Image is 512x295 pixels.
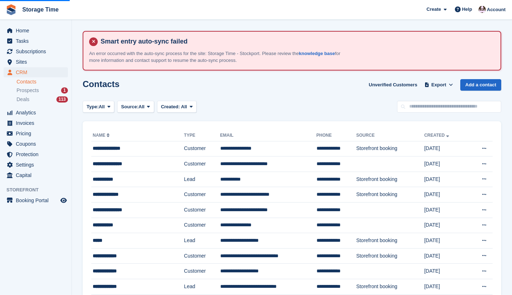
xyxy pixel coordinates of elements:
[184,264,220,279] td: Customer
[184,248,220,264] td: Customer
[220,130,317,141] th: Email
[184,203,220,218] td: Customer
[317,130,356,141] th: Phone
[4,149,68,159] a: menu
[161,104,180,109] span: Created:
[16,36,59,46] span: Tasks
[4,36,68,46] a: menu
[356,248,424,264] td: Storefront booking
[424,187,468,203] td: [DATE]
[17,78,68,85] a: Contacts
[432,81,446,88] span: Export
[4,67,68,77] a: menu
[16,139,59,149] span: Coupons
[16,149,59,159] span: Protection
[61,87,68,94] div: 1
[4,108,68,118] a: menu
[356,279,424,295] td: Storefront booking
[424,156,468,172] td: [DATE]
[424,133,451,138] a: Created
[99,103,105,110] span: All
[424,264,468,279] td: [DATE]
[89,50,341,64] p: An error occurred with the auto-sync process for the site: Storage Time - Stockport. Please revie...
[424,218,468,233] td: [DATE]
[299,51,335,56] a: knowledge base
[16,46,59,56] span: Subscriptions
[424,248,468,264] td: [DATE]
[4,26,68,36] a: menu
[181,104,187,109] span: All
[17,87,68,94] a: Prospects 1
[356,187,424,203] td: Storefront booking
[184,141,220,156] td: Customer
[184,218,220,233] td: Customer
[184,233,220,249] td: Lead
[16,160,59,170] span: Settings
[17,87,39,94] span: Prospects
[356,141,424,156] td: Storefront booking
[424,141,468,156] td: [DATE]
[487,6,506,13] span: Account
[121,103,138,110] span: Source:
[4,128,68,139] a: menu
[423,79,455,91] button: Export
[6,4,17,15] img: stora-icon-8386f47178a22dfd0bd8f6a31ec36ba5ce8667c1dd55bd0f319d3a0aa187defe.svg
[424,233,468,249] td: [DATE]
[117,101,154,113] button: Source: All
[4,46,68,56] a: menu
[366,79,420,91] a: Unverified Customers
[16,26,59,36] span: Home
[16,57,59,67] span: Sites
[184,187,220,203] td: Customer
[4,139,68,149] a: menu
[98,37,495,46] h4: Smart entry auto-sync failed
[4,195,68,205] a: menu
[139,103,145,110] span: All
[356,130,424,141] th: Source
[157,101,197,113] button: Created: All
[83,79,120,89] h1: Contacts
[17,96,68,103] a: Deals 113
[4,57,68,67] a: menu
[93,133,111,138] a: Name
[462,6,472,13] span: Help
[356,233,424,249] td: Storefront booking
[479,6,486,13] img: Saeed
[424,203,468,218] td: [DATE]
[16,118,59,128] span: Invoices
[356,172,424,187] td: Storefront booking
[16,67,59,77] span: CRM
[16,108,59,118] span: Analytics
[56,96,68,103] div: 113
[16,170,59,180] span: Capital
[83,101,114,113] button: Type: All
[460,79,501,91] a: Add a contact
[424,279,468,295] td: [DATE]
[87,103,99,110] span: Type:
[4,118,68,128] a: menu
[17,96,29,103] span: Deals
[424,172,468,187] td: [DATE]
[6,186,72,194] span: Storefront
[4,160,68,170] a: menu
[16,128,59,139] span: Pricing
[184,130,220,141] th: Type
[184,279,220,295] td: Lead
[59,196,68,205] a: Preview store
[4,170,68,180] a: menu
[16,195,59,205] span: Booking Portal
[426,6,441,13] span: Create
[184,172,220,187] td: Lead
[184,156,220,172] td: Customer
[19,4,61,15] a: Storage Time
